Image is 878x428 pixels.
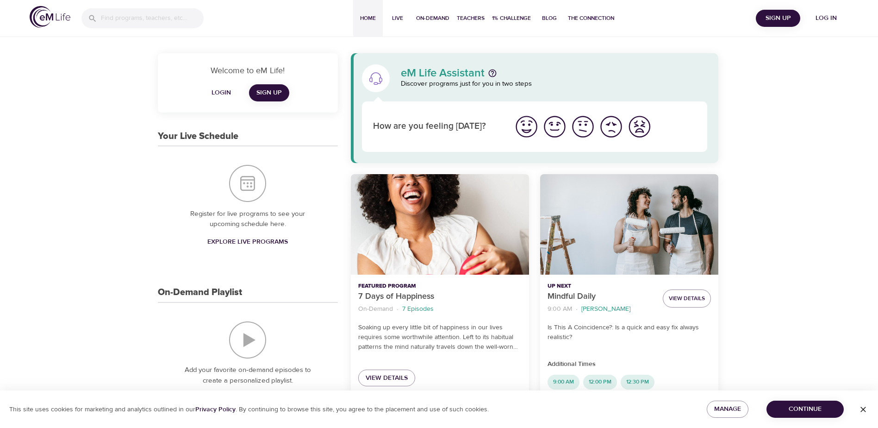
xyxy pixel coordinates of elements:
span: Continue [774,403,836,415]
img: worst [627,114,652,139]
div: 12:30 PM [621,375,654,390]
button: I'm feeling ok [569,113,597,141]
a: Privacy Policy [195,405,236,414]
p: eM Life Assistant [401,68,485,79]
span: On-Demand [416,13,449,23]
img: Your Live Schedule [229,165,266,202]
img: eM Life Assistant [368,71,383,86]
span: 12:30 PM [621,378,654,386]
button: Manage [707,401,748,418]
nav: breadcrumb [358,303,522,315]
span: 1% Challenge [492,13,531,23]
button: I'm feeling good [541,113,569,141]
button: Mindful Daily [540,174,718,275]
span: Sign Up [760,13,797,24]
a: View Details [358,370,415,387]
span: The Connection [568,13,614,23]
span: Teachers [457,13,485,23]
img: On-Demand Playlist [229,321,266,359]
img: bad [598,114,624,139]
span: 12:00 PM [583,378,617,386]
img: good [542,114,567,139]
span: Log in [808,13,845,24]
button: I'm feeling great [512,113,541,141]
span: Sign Up [256,87,282,99]
button: Login [206,84,236,101]
div: 12:00 PM [583,375,617,390]
p: Welcome to eM Life! [169,64,327,77]
button: View Details [663,290,711,308]
nav: breadcrumb [548,303,655,315]
p: Register for live programs to see your upcoming schedule here. [176,209,319,230]
button: 7 Days of Happiness [351,174,529,275]
li: · [576,303,578,315]
span: View Details [669,294,705,303]
img: ok [570,114,596,139]
button: I'm feeling bad [597,113,625,141]
p: Up Next [548,282,655,290]
img: great [514,114,539,139]
h3: On-Demand Playlist [158,287,242,298]
p: Discover programs just for you in two steps [401,79,708,89]
p: Soaking up every little bit of happiness in our lives requires some worthwhile attention. Left to... [358,323,522,352]
span: 9:00 AM [548,378,579,386]
p: On-Demand [358,304,393,314]
a: Explore Live Programs [204,233,292,251]
span: Home [357,13,379,23]
span: Manage [714,403,741,415]
span: Blog [538,13,560,23]
p: Is This A Coincidence?: Is a quick and easy fix always realistic? [548,323,711,342]
a: Sign Up [249,84,289,101]
button: Continue [766,401,844,418]
li: · [397,303,399,315]
p: How are you feeling [DATE]? [373,120,501,133]
input: Find programs, teachers, etc... [101,8,204,28]
span: Explore Live Programs [207,236,288,248]
p: Additional Times [548,359,711,369]
button: Log in [804,10,848,27]
span: Live [386,13,409,23]
span: View Details [366,372,408,384]
span: Login [210,87,232,99]
p: [PERSON_NAME] [581,304,630,314]
button: Sign Up [756,10,800,27]
p: 7 Episodes [402,304,434,314]
div: 9:00 AM [548,375,579,390]
p: 7 Days of Happiness [358,290,522,303]
button: I'm feeling worst [625,113,654,141]
img: logo [30,6,70,28]
h3: Your Live Schedule [158,131,238,142]
p: Add your favorite on-demand episodes to create a personalized playlist. [176,365,319,386]
a: Explore On-Demand Programs [191,390,305,407]
p: Featured Program [358,282,522,290]
p: Mindful Daily [548,290,655,303]
p: 9:00 AM [548,304,572,314]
